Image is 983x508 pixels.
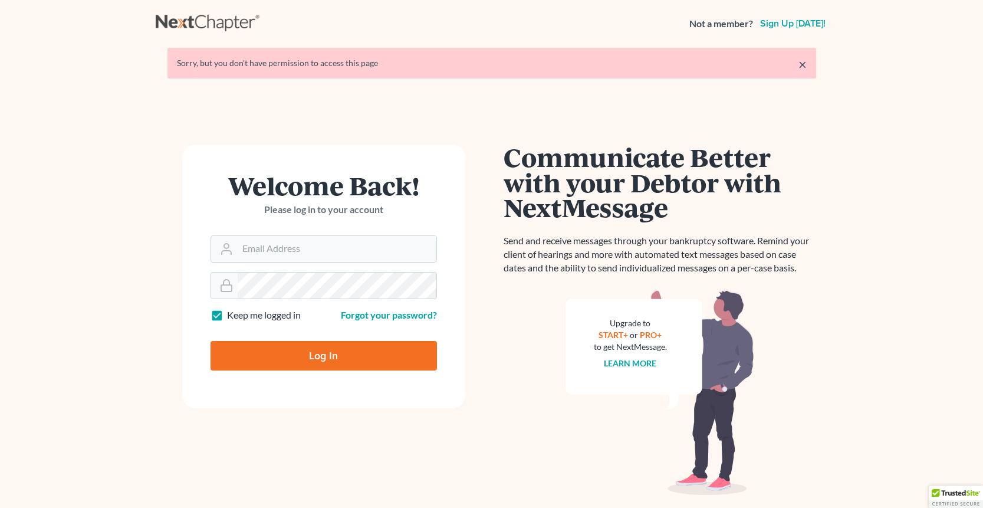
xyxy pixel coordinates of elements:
input: Email Address [238,236,436,262]
input: Log In [211,341,437,371]
div: TrustedSite Certified [929,486,983,508]
a: START+ [599,330,628,340]
div: Upgrade to [594,317,667,329]
a: Sign up [DATE]! [758,19,828,28]
h1: Welcome Back! [211,173,437,198]
a: Learn more [604,358,656,368]
h1: Communicate Better with your Debtor with NextMessage [504,145,816,220]
p: Please log in to your account [211,203,437,217]
p: Send and receive messages through your bankruptcy software. Remind your client of hearings and mo... [504,234,816,275]
a: × [798,57,807,71]
div: to get NextMessage. [594,341,667,353]
div: Sorry, but you don't have permission to access this page [177,57,807,69]
a: PRO+ [640,330,662,340]
strong: Not a member? [689,17,753,31]
span: or [630,330,638,340]
img: nextmessage_bg-59042aed3d76b12b5cd301f8e5b87938c9018125f34e5fa2b7a6b67550977c72.svg [566,289,754,496]
label: Keep me logged in [227,309,301,322]
a: Forgot your password? [341,309,437,320]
